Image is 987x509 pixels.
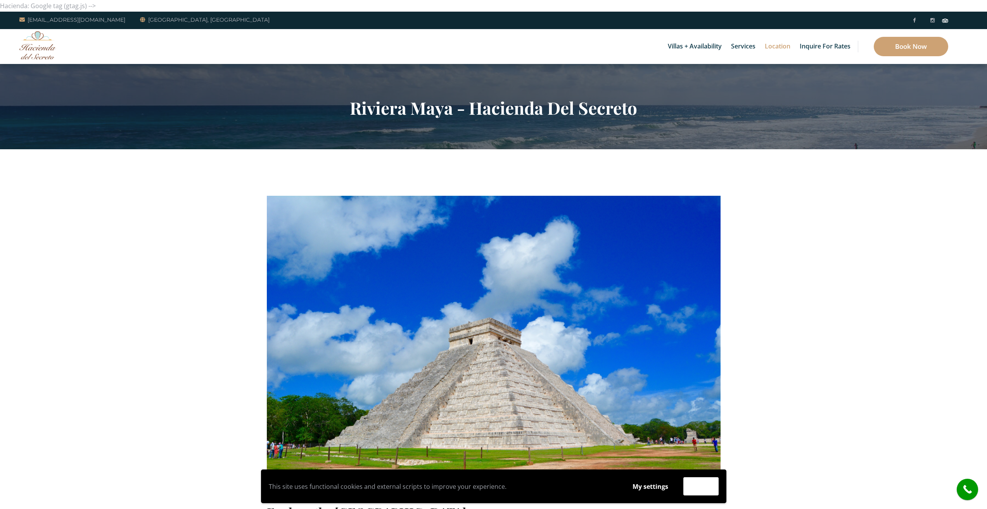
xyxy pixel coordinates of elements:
[19,31,56,59] img: Awesome Logo
[140,15,270,24] a: [GEOGRAPHIC_DATA], [GEOGRAPHIC_DATA]
[664,29,726,64] a: Villas + Availability
[727,29,759,64] a: Services
[957,479,978,500] a: call
[874,37,948,56] a: Book Now
[761,29,794,64] a: Location
[19,15,125,24] a: [EMAIL_ADDRESS][DOMAIN_NAME]
[269,481,617,492] p: This site uses functional cookies and external scripts to improve your experience.
[959,481,976,498] i: call
[942,19,948,22] img: Tripadvisor_logomark.svg
[683,477,719,495] button: Accept
[267,98,721,118] h2: Riviera Maya - Hacienda Del Secreto
[625,478,676,495] button: My settings
[796,29,854,64] a: Inquire for Rates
